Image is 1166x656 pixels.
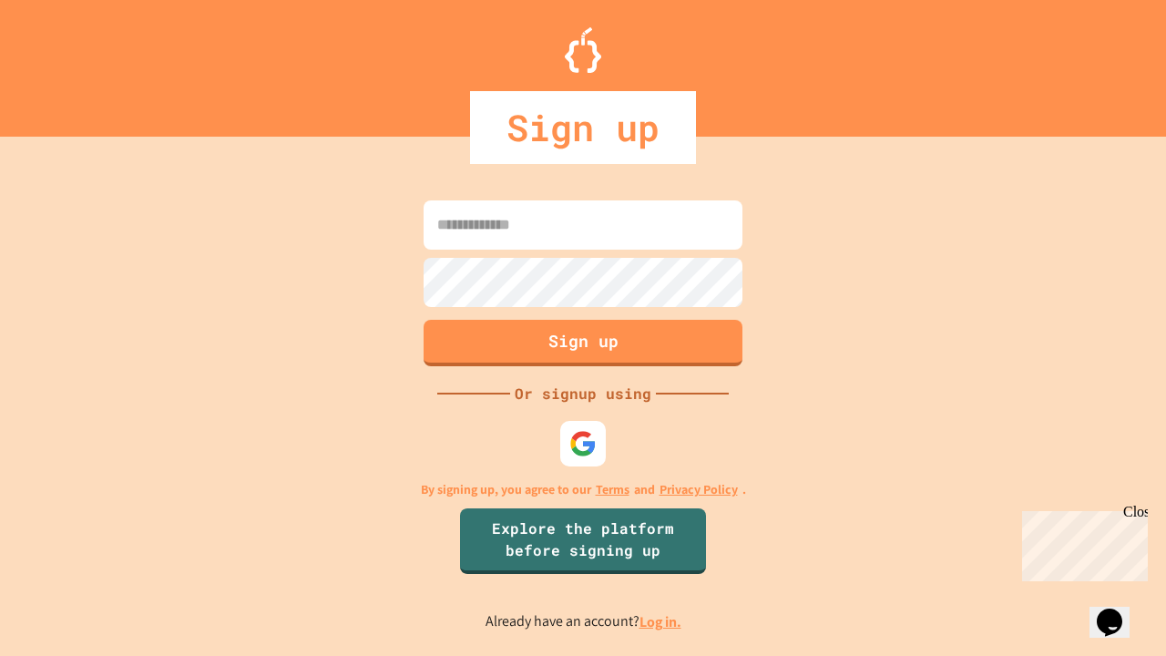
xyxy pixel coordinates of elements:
[639,612,681,631] a: Log in.
[569,430,597,457] img: google-icon.svg
[421,480,746,499] p: By signing up, you agree to our and .
[565,27,601,73] img: Logo.svg
[470,91,696,164] div: Sign up
[1089,583,1148,638] iframe: chat widget
[7,7,126,116] div: Chat with us now!Close
[1015,504,1148,581] iframe: chat widget
[596,480,629,499] a: Terms
[510,383,656,405] div: Or signup using
[424,320,742,366] button: Sign up
[460,508,706,574] a: Explore the platform before signing up
[486,610,681,633] p: Already have an account?
[660,480,738,499] a: Privacy Policy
